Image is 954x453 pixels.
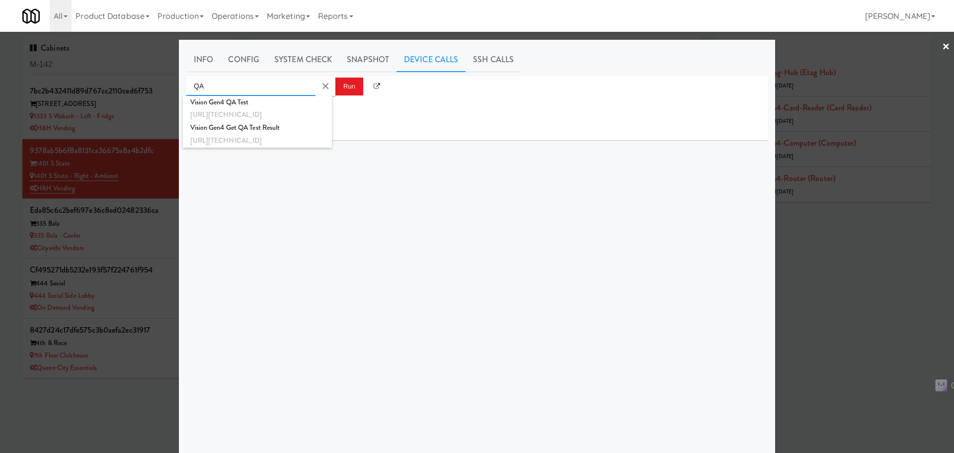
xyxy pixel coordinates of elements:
[397,47,466,72] a: Device Calls
[190,134,324,147] div: [URL][TECHNICAL_ID]
[335,78,363,95] button: Run
[942,32,950,63] a: ×
[339,47,397,72] a: Snapshot
[221,47,267,72] a: Config
[466,47,521,72] a: SSH Calls
[190,96,324,109] div: Vision Gen4 QA Test
[318,79,333,93] button: Clear Input
[22,7,40,25] img: Micromart
[190,108,324,121] div: [URL][TECHNICAL_ID]
[186,76,316,96] input: Enter api call...
[186,47,221,72] a: Info
[190,121,324,134] div: Vision Gen4 Get QA Test Result
[267,47,339,72] a: System Check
